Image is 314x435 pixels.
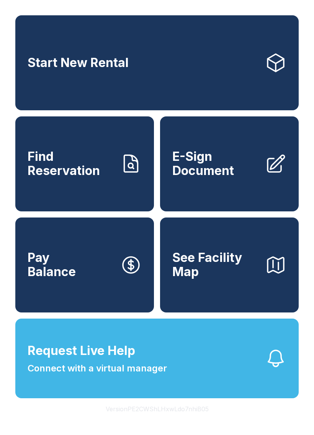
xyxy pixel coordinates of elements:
a: PayBalance [15,217,154,312]
a: Find Reservation [15,116,154,211]
span: Connect with a virtual manager [28,361,167,375]
a: Start New Rental [15,15,299,110]
span: See Facility Map [172,251,259,279]
span: Find Reservation [28,150,114,178]
button: VersionPE2CWShLHxwLdo7nhiB05 [100,398,215,420]
span: Start New Rental [28,56,129,70]
button: Request Live HelpConnect with a virtual manager [15,319,299,398]
span: Request Live Help [28,342,135,360]
span: E-Sign Document [172,150,259,178]
button: See Facility Map [160,217,299,312]
span: Pay Balance [28,251,76,279]
a: E-Sign Document [160,116,299,211]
